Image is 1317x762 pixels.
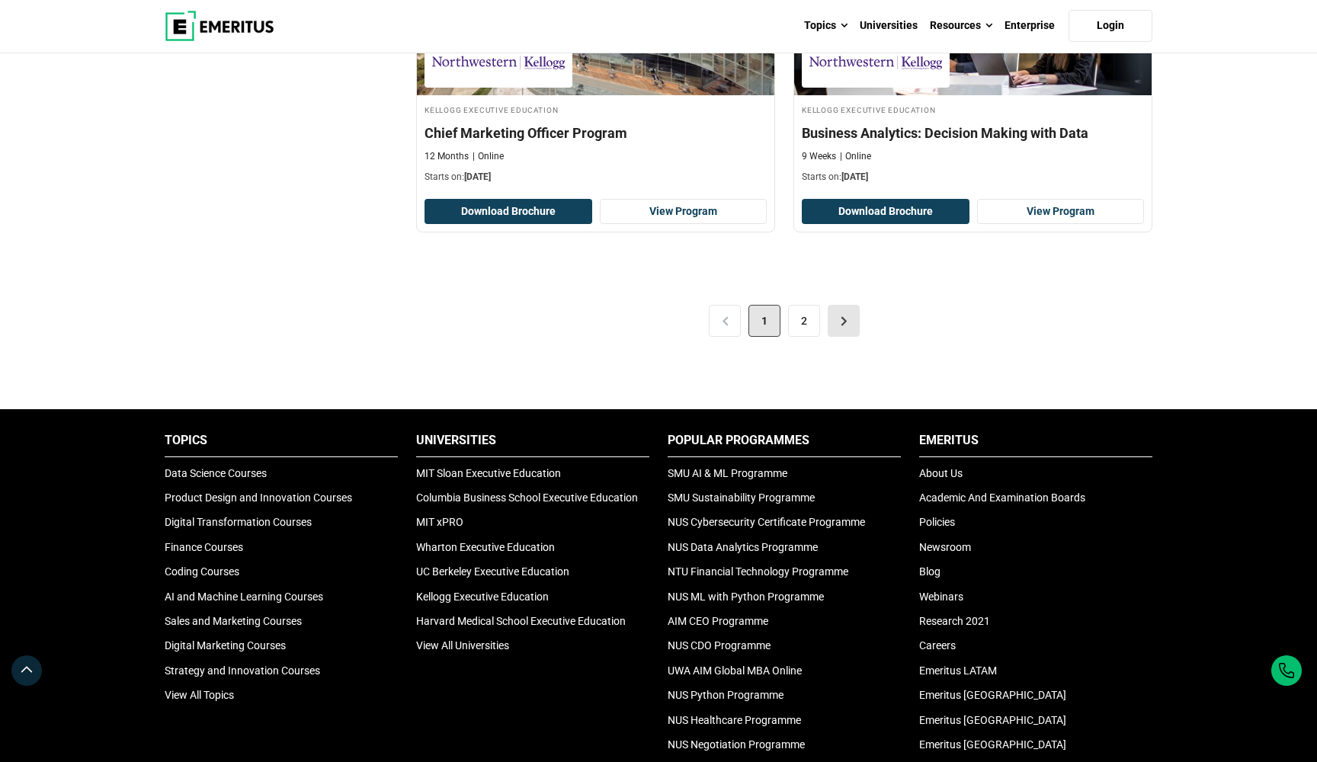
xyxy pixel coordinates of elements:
[802,171,1144,184] p: Starts on:
[919,516,955,528] a: Policies
[668,664,802,677] a: UWA AIM Global MBA Online
[977,199,1145,225] a: View Program
[748,305,780,337] span: 1
[919,565,940,578] a: Blog
[425,150,469,163] p: 12 Months
[828,305,860,337] a: >
[919,664,997,677] a: Emeritus LATAM
[802,150,836,163] p: 9 Weeks
[809,46,942,80] img: Kellogg Executive Education
[416,639,509,652] a: View All Universities
[165,689,234,701] a: View All Topics
[425,171,767,184] p: Starts on:
[165,541,243,553] a: Finance Courses
[919,615,990,627] a: Research 2021
[668,714,801,726] a: NUS Healthcare Programme
[416,541,555,553] a: Wharton Executive Education
[802,103,1144,116] h4: Kellogg Executive Education
[668,738,805,751] a: NUS Negotiation Programme
[668,467,787,479] a: SMU AI & ML Programme
[841,171,868,182] span: [DATE]
[165,615,302,627] a: Sales and Marketing Courses
[165,591,323,603] a: AI and Machine Learning Courses
[165,639,286,652] a: Digital Marketing Courses
[432,46,565,80] img: Kellogg Executive Education
[165,664,320,677] a: Strategy and Innovation Courses
[416,615,626,627] a: Harvard Medical School Executive Education
[416,467,561,479] a: MIT Sloan Executive Education
[425,103,767,116] h4: Kellogg Executive Education
[416,565,569,578] a: UC Berkeley Executive Education
[425,123,767,142] h4: Chief Marketing Officer Program
[473,150,504,163] p: Online
[464,171,491,182] span: [DATE]
[600,199,767,225] a: View Program
[416,491,638,504] a: Columbia Business School Executive Education
[802,199,969,225] button: Download Brochure
[165,565,239,578] a: Coding Courses
[840,150,871,163] p: Online
[416,591,549,603] a: Kellogg Executive Education
[919,689,1066,701] a: Emeritus [GEOGRAPHIC_DATA]
[668,591,824,603] a: NUS ML with Python Programme
[919,541,971,553] a: Newsroom
[416,516,463,528] a: MIT xPRO
[425,199,592,225] button: Download Brochure
[919,738,1066,751] a: Emeritus [GEOGRAPHIC_DATA]
[788,305,820,337] a: 2
[668,565,848,578] a: NTU Financial Technology Programme
[919,591,963,603] a: Webinars
[668,491,815,504] a: SMU Sustainability Programme
[802,123,1144,142] h4: Business Analytics: Decision Making with Data
[1069,10,1152,42] a: Login
[668,639,771,652] a: NUS CDO Programme
[919,714,1066,726] a: Emeritus [GEOGRAPHIC_DATA]
[165,516,312,528] a: Digital Transformation Courses
[919,467,963,479] a: About Us
[668,541,818,553] a: NUS Data Analytics Programme
[668,516,865,528] a: NUS Cybersecurity Certificate Programme
[668,689,783,701] a: NUS Python Programme
[165,491,352,504] a: Product Design and Innovation Courses
[165,467,267,479] a: Data Science Courses
[919,639,956,652] a: Careers
[919,491,1085,504] a: Academic And Examination Boards
[668,615,768,627] a: AIM CEO Programme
